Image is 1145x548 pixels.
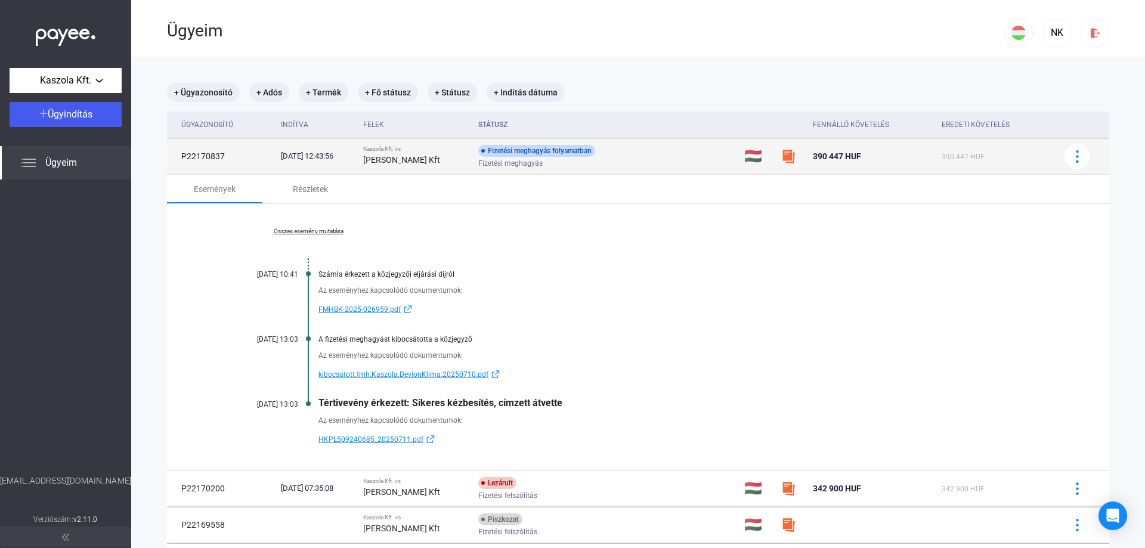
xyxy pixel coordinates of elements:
img: more-blue [1071,482,1084,495]
div: NK [1047,26,1067,40]
span: Fizetési meghagyás [478,156,543,171]
strong: [PERSON_NAME] Kft [363,524,440,533]
button: more-blue [1064,476,1090,501]
div: Eredeti követelés [942,117,1050,132]
span: 342 900 HUF [942,485,985,493]
span: 390 447 HUF [942,153,985,161]
div: Indítva [281,117,308,132]
a: Összes esemény mutatása [227,228,390,235]
div: [DATE] 07:35:08 [281,482,354,494]
mat-chip: + Státusz [428,83,477,102]
mat-chip: + Adós [249,83,289,102]
span: kibocsatott.fmh.Kaszola.DevionKlima.20250710.pdf [318,367,488,382]
div: Számla érkezett a közjegyzői eljárási díjról [318,270,1050,278]
div: Kaszola Kft. vs [363,145,469,153]
div: Kaszola Kft. vs [363,514,469,521]
div: Részletek [293,182,328,196]
mat-chip: + Ügyazonosító [167,83,240,102]
img: HU [1011,26,1026,40]
img: szamlazzhu-mini [781,518,796,532]
div: A fizetési meghagyást kibocsátotta a közjegyző [318,335,1050,343]
img: external-link-blue [401,305,415,314]
div: Az eseményhez kapcsolódó dokumentumok: [318,284,1050,296]
span: Ügyeim [45,156,77,170]
span: Ügyindítás [48,109,92,120]
button: Ügyindítás [10,102,122,127]
td: 🇭🇺 [739,138,776,174]
button: Kaszola Kft. [10,68,122,93]
span: Kaszola Kft. [40,73,91,88]
div: Lezárult [478,477,516,489]
div: Az eseményhez kapcsolódó dokumentumok: [318,414,1050,426]
div: [DATE] 13:03 [227,400,298,408]
strong: [PERSON_NAME] Kft [363,487,440,497]
mat-chip: + Indítás dátuma [487,83,565,102]
button: more-blue [1064,512,1090,537]
mat-chip: + Termék [299,83,348,102]
span: 342 900 HUF [813,484,861,493]
div: Fennálló követelés [813,117,889,132]
div: Fennálló követelés [813,117,932,132]
img: logout-red [1089,27,1101,39]
button: HU [1004,18,1033,47]
td: 🇭🇺 [739,507,776,543]
img: plus-white.svg [39,109,48,117]
th: Státusz [474,112,739,138]
div: Felek [363,117,469,132]
div: Piszkozat [478,513,522,525]
img: szamlazzhu-mini [781,149,796,163]
span: HKPL509240685_20250711.pdf [318,432,423,447]
img: external-link-blue [488,370,503,379]
td: P22169558 [167,507,276,543]
div: Eredeti követelés [942,117,1010,132]
div: Kaszola Kft. vs [363,478,469,485]
div: [DATE] 13:03 [227,335,298,343]
img: more-blue [1071,519,1084,531]
div: [DATE] 10:41 [227,270,298,278]
img: szamlazzhu-mini [781,481,796,496]
img: arrow-double-left-grey.svg [62,534,69,541]
strong: v2.11.0 [73,515,98,524]
div: Fizetési meghagyás folyamatban [478,145,595,157]
span: FMHBK-2025-026959.pdf [318,302,401,317]
img: more-blue [1071,150,1084,163]
button: more-blue [1064,144,1090,169]
div: Események [194,182,236,196]
div: Felek [363,117,384,132]
strong: [PERSON_NAME] Kft [363,155,440,165]
div: Ügyazonosító [181,117,233,132]
span: Fizetési felszólítás [478,525,537,539]
div: Indítva [281,117,354,132]
div: Tértivevény érkezett: Sikeres kézbesítés, címzett átvette [318,397,1050,408]
div: Open Intercom Messenger [1098,501,1127,530]
div: Ügyeim [167,21,1004,41]
button: logout-red [1081,18,1109,47]
button: NK [1042,18,1071,47]
td: 🇭🇺 [739,470,776,506]
span: Fizetési felszólítás [478,488,537,503]
div: Az eseményhez kapcsolódó dokumentumok: [318,349,1050,361]
img: external-link-blue [423,435,438,444]
div: Ügyazonosító [181,117,271,132]
a: HKPL509240685_20250711.pdfexternal-link-blue [318,432,1050,447]
a: FMHBK-2025-026959.pdfexternal-link-blue [318,302,1050,317]
td: P22170837 [167,138,276,174]
a: kibocsatott.fmh.Kaszola.DevionKlima.20250710.pdfexternal-link-blue [318,367,1050,382]
img: list.svg [21,156,36,170]
img: white-payee-white-dot.svg [36,22,95,47]
span: 390 447 HUF [813,151,861,161]
mat-chip: + Fő státusz [358,83,418,102]
td: P22170200 [167,470,276,506]
div: [DATE] 12:43:56 [281,150,354,162]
